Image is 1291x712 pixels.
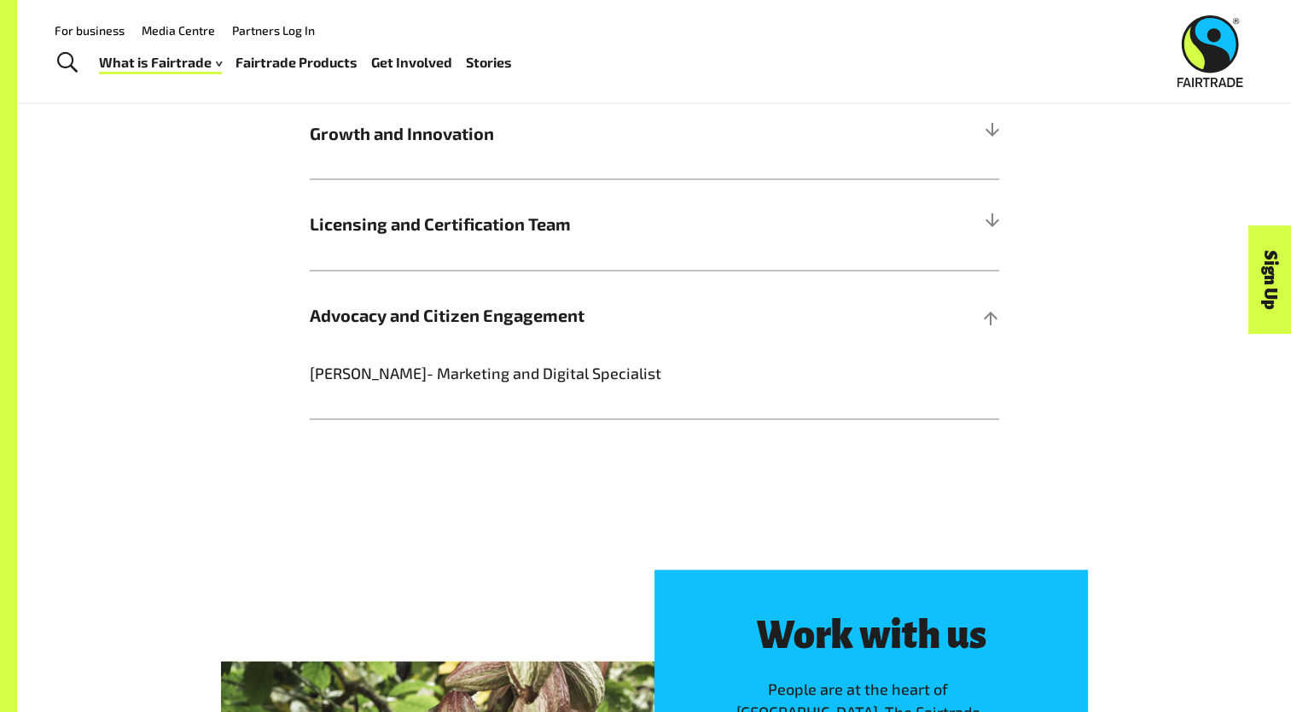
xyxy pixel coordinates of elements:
h3: Work with us [726,613,1015,656]
a: Media Centre [142,23,215,38]
a: Stories [466,50,512,75]
span: Advocacy and Citizen Engagement [310,302,827,328]
p: [PERSON_NAME]- Marketing and Digital Specialist [310,361,999,384]
span: Licensing and Certification Team [310,211,827,236]
a: For business [55,23,125,38]
img: Fairtrade Australia New Zealand logo [1178,15,1243,87]
a: Fairtrade Products [236,50,358,75]
a: What is Fairtrade [99,50,222,75]
a: Get Involved [371,50,452,75]
a: Toggle Search [46,42,88,85]
span: Growth and Innovation [310,120,827,146]
a: Partners Log In [232,23,315,38]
